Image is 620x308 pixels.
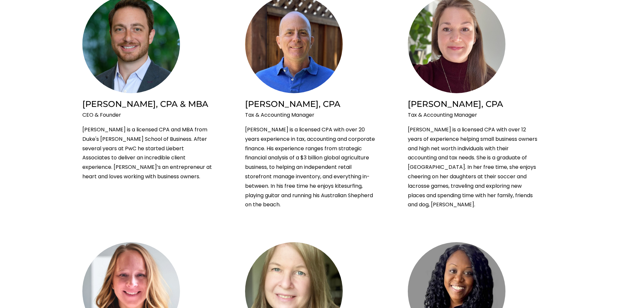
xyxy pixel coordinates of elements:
p: Tax & Accounting Manager [245,110,375,120]
p: Tax & Accounting Manager [408,110,538,120]
p: [PERSON_NAME] is a licensed CPA with over 20 years experience in tax, accounting and corporate fi... [245,125,375,210]
h2: [PERSON_NAME], CPA [245,98,375,109]
p: [PERSON_NAME] is a licensed CPA and MBA from Duke's [PERSON_NAME] School of Business. After sever... [82,125,213,182]
p: CEO & Founder [82,110,213,120]
h2: [PERSON_NAME], CPA [408,98,538,109]
h2: [PERSON_NAME], CPA & MBA [82,98,213,109]
p: [PERSON_NAME] is a licensed CPA with over 12 years of experience helping small business owners an... [408,125,538,210]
